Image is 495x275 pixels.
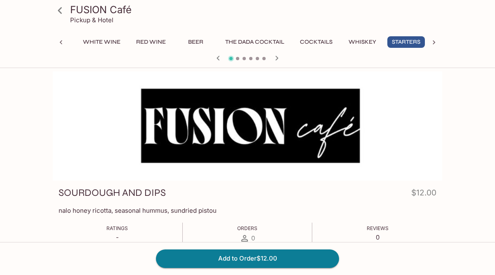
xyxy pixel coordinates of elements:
[237,225,257,231] span: Orders
[387,36,425,48] button: Starters
[78,36,125,48] button: White Wine
[177,36,214,48] button: Beer
[59,207,436,214] p: nalo honey ricotta, seasonal hummus, sundried pistou
[106,225,128,231] span: Ratings
[221,36,289,48] button: The DADA Cocktail
[70,16,113,24] p: Pickup & Hotel
[132,36,170,48] button: Red Wine
[106,233,128,241] p: -
[344,36,381,48] button: Whiskey
[367,225,389,231] span: Reviews
[53,71,442,181] div: SOURDOUGH AND DIPS
[59,186,166,199] h3: SOURDOUGH AND DIPS
[70,3,439,16] h3: FUSION Café
[251,234,255,242] span: 0
[295,36,337,48] button: Cocktails
[367,233,389,241] p: 0
[411,186,436,202] h4: $12.00
[156,249,339,268] button: Add to Order$12.00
